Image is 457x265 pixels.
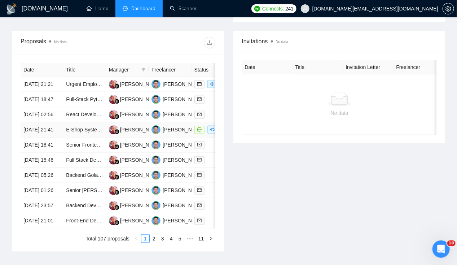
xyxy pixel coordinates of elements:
span: Connects: [262,5,284,13]
div: [PERSON_NAME] [120,217,162,225]
img: AR [151,80,161,89]
th: Freelancer [149,63,191,77]
a: AR[PERSON_NAME] [151,96,204,102]
a: AR[PERSON_NAME] [151,111,204,117]
img: DP [109,125,118,134]
a: 4 [167,235,175,243]
a: AR[PERSON_NAME] [151,81,204,87]
a: Senior [PERSON_NAME] Developer Needed for MVP Development [66,187,218,193]
span: dashboard [123,6,128,11]
th: Manager [106,63,149,77]
img: DP [109,216,118,225]
span: mail [197,218,202,223]
img: AR [151,186,161,195]
div: [PERSON_NAME] [163,110,204,118]
img: DP [109,201,118,210]
img: gigradar-bm.png [114,220,119,225]
a: setting [443,6,454,12]
span: No data [276,40,289,44]
button: download [204,37,215,48]
span: Dashboard [131,5,155,12]
td: [DATE] 15:46 [21,153,63,168]
button: setting [443,3,454,14]
a: DP[PERSON_NAME] [109,172,162,178]
div: Proposals [21,37,118,48]
span: mail [197,203,202,208]
a: DP[PERSON_NAME] [109,81,162,87]
a: Urgent Employment: Full Stack Senior Developer (NestJS + NextJS + AWS EC2) [66,81,247,87]
img: DP [109,140,118,149]
div: [PERSON_NAME] [163,217,204,225]
a: AR[PERSON_NAME] [151,157,204,162]
span: No data [54,40,67,44]
span: Invitations [242,37,437,46]
li: 3 [158,234,167,243]
div: [PERSON_NAME] [163,156,204,164]
img: AR [151,156,161,165]
div: [PERSON_NAME] [120,95,162,103]
img: DP [109,110,118,119]
div: [PERSON_NAME] [120,186,162,194]
img: AR [151,95,161,104]
img: DP [109,156,118,165]
span: mail [197,158,202,162]
li: 5 [176,234,184,243]
li: 11 [196,234,207,243]
img: gigradar-bm.png [114,129,119,134]
button: left [132,234,141,243]
a: Backend Developer for Brokk AI [66,203,137,208]
a: DP[PERSON_NAME] [109,126,162,132]
th: Freelancer [394,60,444,74]
img: AR [151,216,161,225]
li: Next Page [207,234,215,243]
span: message [197,127,202,132]
th: Invitation Letter [343,60,394,74]
div: [PERSON_NAME] [120,141,162,149]
img: DP [109,186,118,195]
li: 1 [141,234,150,243]
li: Next 5 Pages [184,234,196,243]
td: [DATE] 23:57 [21,198,63,213]
th: Title [293,60,343,74]
li: 4 [167,234,176,243]
th: Title [63,63,106,77]
a: DP[PERSON_NAME] [109,217,162,223]
a: DP[PERSON_NAME] [109,187,162,193]
td: [DATE] 18:47 [21,92,63,107]
span: Manager [109,66,139,74]
img: AR [151,171,161,180]
span: mail [197,188,202,192]
a: React Developer Needed to Enhance Existing AI Voice App [66,112,198,117]
div: [PERSON_NAME] [163,171,204,179]
img: gigradar-bm.png [114,190,119,195]
a: 2 [150,235,158,243]
a: homeHome [87,5,108,12]
button: right [207,234,215,243]
td: Backend Golang Developer -- Brokk AI [63,168,106,183]
span: ••• [184,234,196,243]
td: [DATE] 21:21 [21,77,63,92]
img: DP [109,95,118,104]
td: Full-Stack Python Developer [63,92,106,107]
div: [PERSON_NAME] [120,201,162,209]
div: [PERSON_NAME] [120,80,162,88]
td: Urgent Employment: Full Stack Senior Developer (NestJS + NextJS + AWS EC2) [63,77,106,92]
span: mail [197,112,202,117]
td: [DATE] 21:01 [21,213,63,229]
td: [DATE] 21:41 [21,122,63,138]
span: Status [194,66,224,74]
a: AR[PERSON_NAME] [151,202,204,208]
td: React Developer Needed to Enhance Existing AI Voice App [63,107,106,122]
span: mail [197,82,202,86]
td: Backend Developer for Brokk AI [63,198,106,213]
span: filter [140,64,147,75]
div: [PERSON_NAME] [163,80,204,88]
span: eye [210,127,215,132]
span: mail [197,97,202,101]
img: gigradar-bm.png [114,84,119,89]
img: logo [6,3,17,15]
td: Senior Frontend Developer [63,138,106,153]
iframe: Intercom live chat [432,240,450,258]
div: [PERSON_NAME] [120,110,162,118]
